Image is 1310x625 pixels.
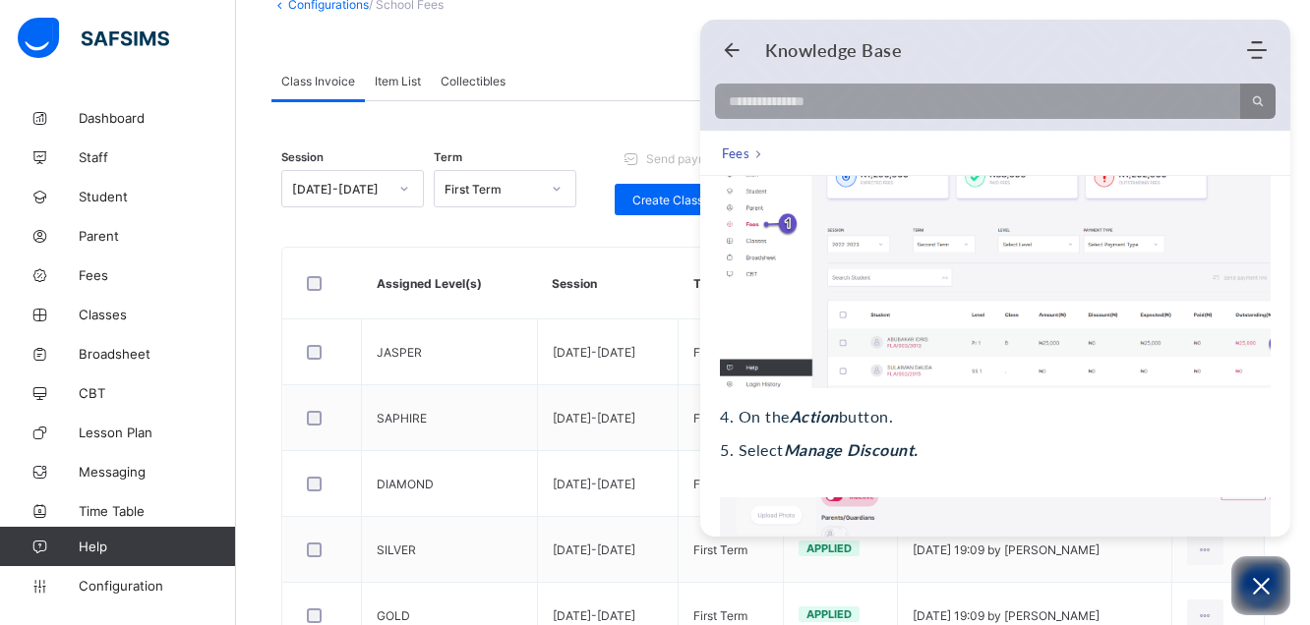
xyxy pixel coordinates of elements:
[79,539,235,554] span: Help
[1231,556,1290,615] button: Open asap
[375,74,421,88] span: Item List
[281,74,355,88] span: Class Invoice
[79,346,236,362] span: Broadsheet
[679,385,784,451] td: First Term
[79,425,236,440] span: Lesson Plan
[537,517,679,583] td: [DATE]-[DATE]
[722,40,742,60] button: Back
[646,151,748,166] span: Send payment link
[79,110,236,126] span: Dashboard
[839,407,894,426] span: button.
[806,541,852,555] span: Applied
[362,248,538,319] th: Assigned Level(s)
[720,407,790,426] span: 4. On the
[537,319,679,385] td: [DATE]-[DATE]
[79,307,236,322] span: Classes
[79,228,236,244] span: Parent
[362,451,538,517] td: DIAMOND
[281,150,324,164] span: Session
[79,464,236,480] span: Messaging
[784,440,919,459] span: Manage Discount.
[537,248,679,319] th: Session
[679,319,784,385] td: First Term
[537,451,679,517] td: [DATE]-[DATE]
[79,189,236,204] span: Student
[722,142,762,163] nav: breadcrumb
[79,149,236,165] span: Staff
[79,503,236,519] span: Time Table
[679,451,784,517] td: First Term
[79,267,236,283] span: Fees
[362,517,538,583] td: SILVER
[79,578,235,594] span: Configuration
[679,248,784,319] th: Term
[790,407,839,426] span: Action
[806,607,852,621] span: Applied
[441,74,506,88] span: Collectibles
[292,182,387,197] div: [DATE]-[DATE]
[629,193,748,207] span: Create Class Invoice
[18,18,169,59] img: safsims
[898,517,1171,583] td: [DATE] 19:09 by [PERSON_NAME]
[79,385,236,401] span: CBT
[722,143,749,163] span: Fees
[1244,40,1269,60] div: Modules Menu
[765,39,902,61] h1: Knowledge Base
[679,517,784,583] td: First Term
[434,150,462,164] span: Term
[362,319,538,385] td: JASPER
[537,385,679,451] td: [DATE]-[DATE]
[445,182,540,197] div: First Term
[362,385,538,451] td: SAPHIRE
[700,131,1290,176] div: breadcrumb current pageFees
[720,440,784,459] span: 5. Select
